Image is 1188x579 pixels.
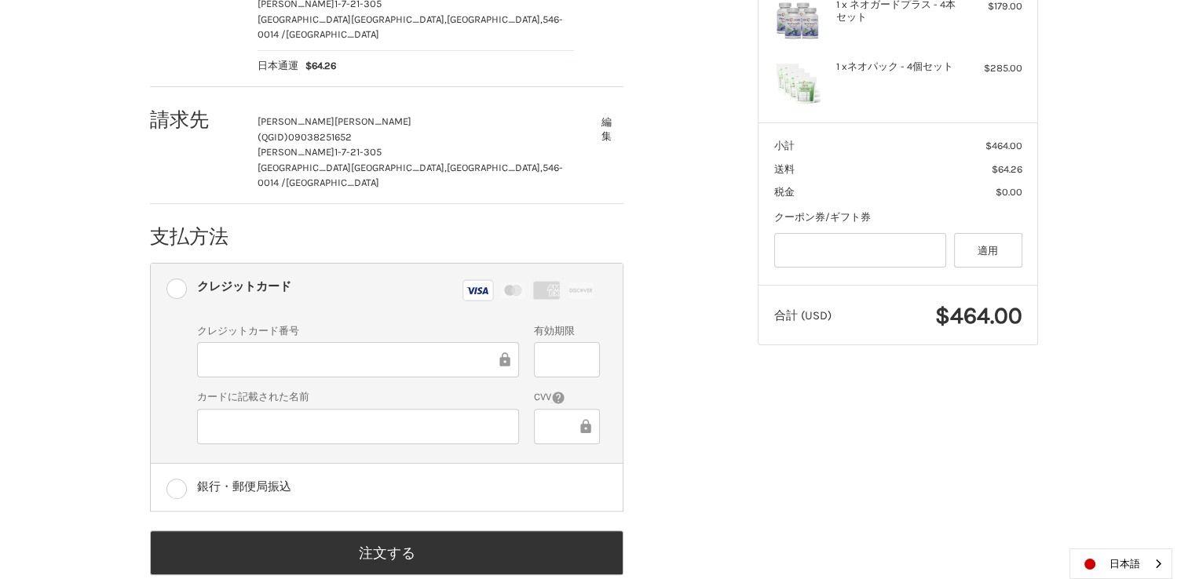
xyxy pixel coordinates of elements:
span: $0.00 [996,186,1022,198]
span: [PERSON_NAME]1-7-21-305 [258,146,382,158]
span: 送料 [774,163,795,175]
span: [GEOGRAPHIC_DATA] [286,177,379,188]
span: [GEOGRAPHIC_DATA] [286,28,379,40]
span: 小計 [774,140,795,151]
span: $64.26 [298,58,337,74]
h4: 1 xネオパック - 4個セット [836,60,956,73]
button: 注文する [150,530,623,575]
iframe: 安全なクレジットカードフレーム - CVV [545,417,576,435]
span: 09038251652 [288,131,352,143]
a: 日本語 [1070,549,1172,578]
label: 有効期限 [534,323,599,339]
span: 日本通運 [258,58,298,74]
div: クーポン券/ギフト券 [774,209,1022,225]
span: [PERSON_NAME] [258,115,334,127]
span: 税金 [774,186,795,198]
span: [GEOGRAPHIC_DATA][GEOGRAPHIC_DATA], [258,162,447,173]
iframe: セキュア・クレジットカード・フレーム - カード所有者名 [208,417,508,435]
span: $464.00 [935,301,1022,330]
span: $464.00 [985,140,1022,151]
label: CVV [534,389,599,405]
iframe: セキュア・クレジットカード・フレーム - クレジットカード番号 [208,351,496,369]
div: $285.00 [960,60,1022,76]
span: $64.26 [992,163,1022,175]
input: Gift Certificate or Coupon Code [774,233,947,268]
aside: Language selected: 日本語 [1069,548,1172,579]
span: (QGID) [258,131,288,143]
span: [GEOGRAPHIC_DATA][GEOGRAPHIC_DATA], [258,13,447,25]
span: [PERSON_NAME] [334,115,411,127]
div: Language [1069,548,1172,579]
h2: 請求先 [150,107,242,132]
div: 銀行・郵便局振込 [197,474,291,500]
label: クレジットカード番号 [197,323,519,339]
span: [GEOGRAPHIC_DATA], [447,13,543,25]
button: 適用 [954,233,1022,268]
h2: 支払方法 [150,224,242,249]
button: 編集 [589,110,623,148]
span: 合計 (USD) [774,308,832,322]
span: [GEOGRAPHIC_DATA], [447,162,543,173]
label: カードに記載された名前 [197,389,519,405]
iframe: セキュア・クレジットカード・フレーム - 有効期限 [545,351,588,369]
div: クレジットカード [197,274,291,300]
